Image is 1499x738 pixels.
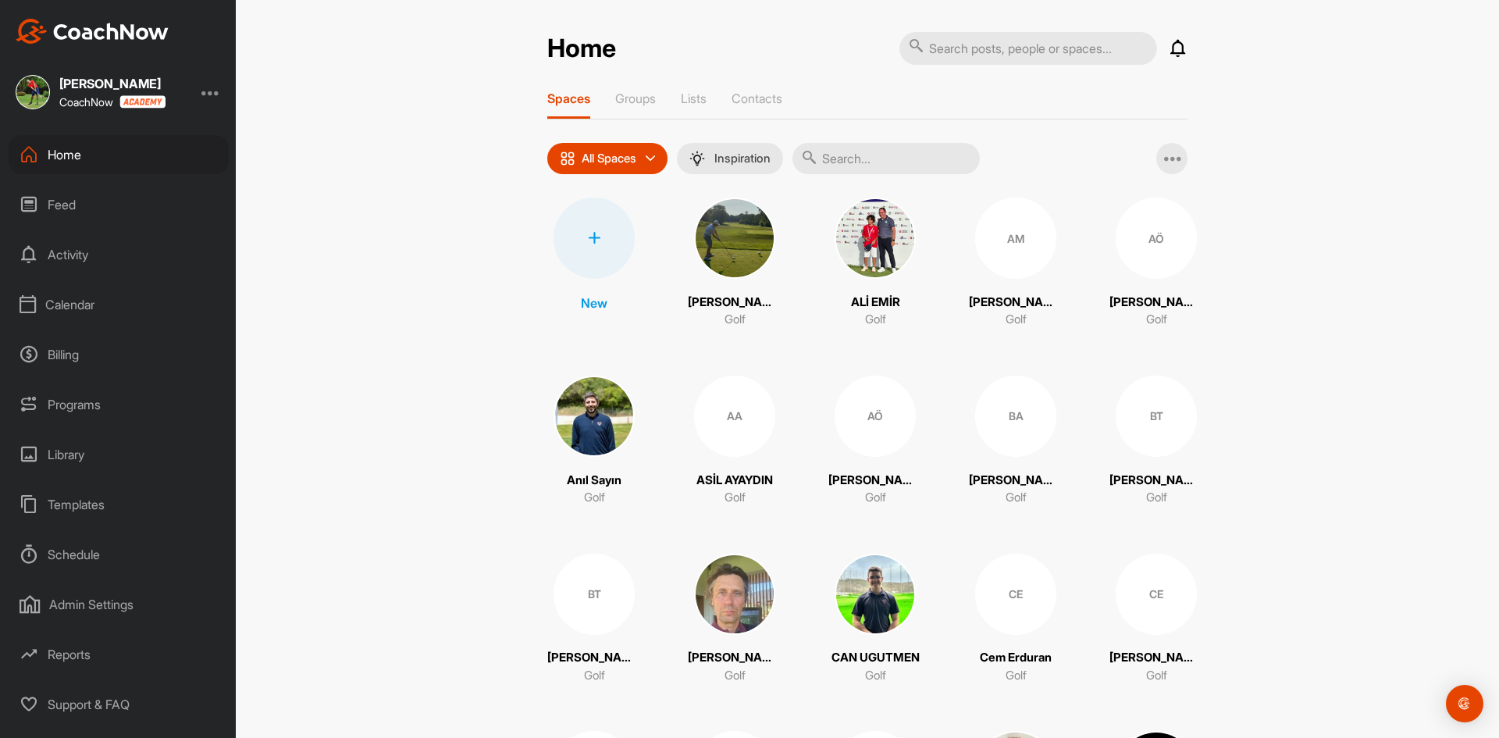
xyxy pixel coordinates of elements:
[688,554,782,685] a: [PERSON_NAME]Golf
[681,91,707,106] p: Lists
[582,152,636,165] p: All Spaces
[1109,198,1203,329] a: AÖ[PERSON_NAME]Golf
[1109,376,1203,507] a: BT[PERSON_NAME]Golf
[547,376,641,507] a: Anıl SayınGolf
[1006,489,1027,507] p: Golf
[725,311,746,329] p: Golf
[1116,376,1197,457] div: BT
[694,554,775,635] img: square_bf807e06f1735ee41186e7abf7236151.jpg
[835,376,916,457] div: AÖ
[975,554,1056,635] div: CE
[9,535,229,574] div: Schedule
[615,91,656,106] p: Groups
[547,554,641,685] a: BT[PERSON_NAME] TİRKESGolf
[980,649,1052,667] p: Cem Erduran
[975,376,1056,457] div: BA
[1146,667,1167,685] p: Golf
[584,489,605,507] p: Golf
[1109,294,1203,312] p: [PERSON_NAME]
[969,198,1063,329] a: AM[PERSON_NAME]Golf
[865,489,886,507] p: Golf
[16,19,169,44] img: CoachNow
[725,667,746,685] p: Golf
[59,77,166,90] div: [PERSON_NAME]
[975,198,1056,279] div: AM
[835,198,916,279] img: square_6c122054b599e1b1c8eebe54d3fa14a5.jpg
[1006,311,1027,329] p: Golf
[9,585,229,624] div: Admin Settings
[725,489,746,507] p: Golf
[560,151,575,166] img: icon
[969,294,1063,312] p: [PERSON_NAME]
[9,485,229,524] div: Templates
[584,667,605,685] p: Golf
[581,294,607,312] p: New
[851,294,900,312] p: ALİ EMİR
[9,335,229,374] div: Billing
[1116,554,1197,635] div: CE
[1109,472,1203,490] p: [PERSON_NAME]
[831,649,920,667] p: CAN UGUTMEN
[9,285,229,324] div: Calendar
[688,198,782,329] a: [PERSON_NAME]Golf
[792,143,980,174] input: Search...
[119,95,166,109] img: CoachNow acadmey
[835,554,916,635] img: square_b0798eb206710a3a9a42d5c23c625877.jpg
[732,91,782,106] p: Contacts
[688,649,782,667] p: [PERSON_NAME]
[969,472,1063,490] p: [PERSON_NAME]
[1446,685,1483,722] div: Open Intercom Messenger
[9,385,229,424] div: Programs
[865,311,886,329] p: Golf
[9,135,229,174] div: Home
[865,667,886,685] p: Golf
[9,235,229,274] div: Activity
[9,185,229,224] div: Feed
[899,32,1157,65] input: Search posts, people or spaces...
[547,34,616,64] h2: Home
[688,294,782,312] p: [PERSON_NAME]
[828,472,922,490] p: [PERSON_NAME]
[554,376,635,457] img: square_9586089d7e11ec01d9bb61086f6e34e5.jpg
[547,91,590,106] p: Spaces
[828,554,922,685] a: CAN UGUTMENGolf
[547,649,641,667] p: [PERSON_NAME] TİRKES
[689,151,705,166] img: menuIcon
[1109,649,1203,667] p: [PERSON_NAME]
[1146,311,1167,329] p: Golf
[828,376,922,507] a: AÖ[PERSON_NAME]Golf
[567,472,621,490] p: Anıl Sayın
[969,376,1063,507] a: BA[PERSON_NAME]Golf
[694,376,775,457] div: AA
[1116,198,1197,279] div: AÖ
[688,376,782,507] a: AAASİL AYAYDINGolf
[714,152,771,165] p: Inspiration
[9,685,229,724] div: Support & FAQ
[16,75,50,109] img: square_0221d115ea49f605d8705f6c24cfd99a.jpg
[1146,489,1167,507] p: Golf
[59,95,166,109] div: CoachNow
[828,198,922,329] a: ALİ EMİRGolf
[9,435,229,474] div: Library
[694,198,775,279] img: square_9b2ae2498444f39eb531b603d1134f37.jpg
[554,554,635,635] div: BT
[696,472,773,490] p: ASİL AYAYDIN
[969,554,1063,685] a: CECem ErduranGolf
[9,635,229,674] div: Reports
[1006,667,1027,685] p: Golf
[1109,554,1203,685] a: CE[PERSON_NAME]Golf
